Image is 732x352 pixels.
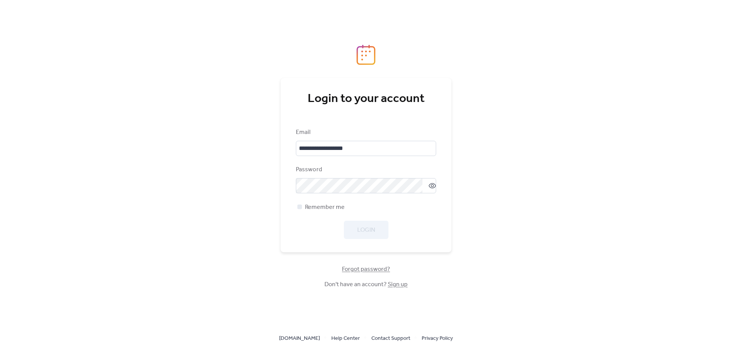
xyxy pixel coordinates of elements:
span: Contact Support [371,334,410,343]
span: Help Center [331,334,360,343]
a: [DOMAIN_NAME] [279,333,320,343]
img: logo [356,45,376,65]
a: Sign up [388,279,408,290]
a: Privacy Policy [422,333,453,343]
a: Forgot password? [342,267,390,271]
span: Remember me [305,203,345,212]
a: Help Center [331,333,360,343]
span: Forgot password? [342,265,390,274]
input: Open Keeper Popup [296,178,422,193]
span: [DOMAIN_NAME] [279,334,320,343]
span: Don't have an account? [324,280,408,289]
div: Password [296,165,435,174]
div: Login to your account [296,91,436,107]
a: Contact Support [371,333,410,343]
span: Privacy Policy [422,334,453,343]
input: Open Keeper Popup [296,141,436,156]
div: Email [296,128,435,137]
